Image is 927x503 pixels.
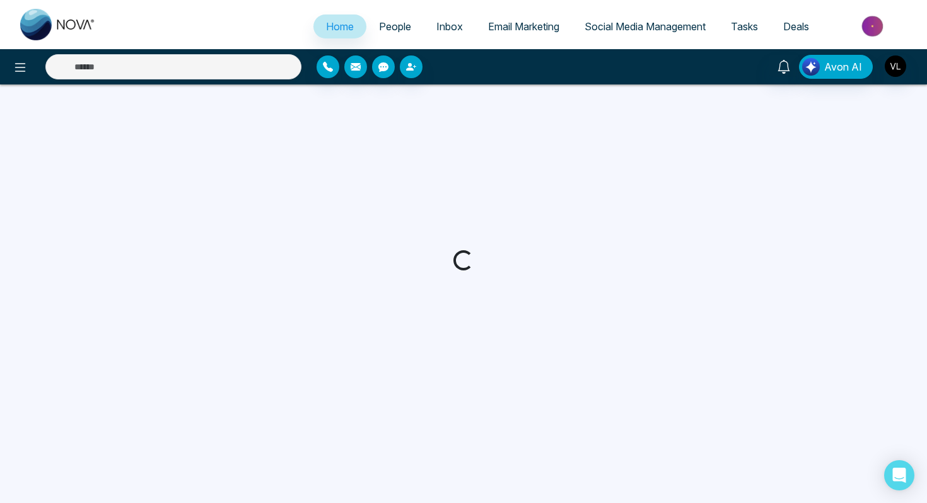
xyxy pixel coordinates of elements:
button: Avon AI [799,55,873,79]
img: Market-place.gif [828,12,919,40]
span: Email Marketing [488,20,559,33]
img: Nova CRM Logo [20,9,96,40]
span: Tasks [731,20,758,33]
a: Email Marketing [475,14,572,38]
a: Home [313,14,366,38]
a: People [366,14,424,38]
span: Avon AI [824,59,862,74]
span: Deals [783,20,809,33]
span: Inbox [436,20,463,33]
span: Social Media Management [585,20,706,33]
img: User Avatar [885,55,906,77]
a: Tasks [718,14,771,38]
a: Social Media Management [572,14,718,38]
span: People [379,20,411,33]
a: Deals [771,14,822,38]
a: Inbox [424,14,475,38]
img: Lead Flow [802,58,820,76]
div: Open Intercom Messenger [884,460,914,490]
span: Home [326,20,354,33]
